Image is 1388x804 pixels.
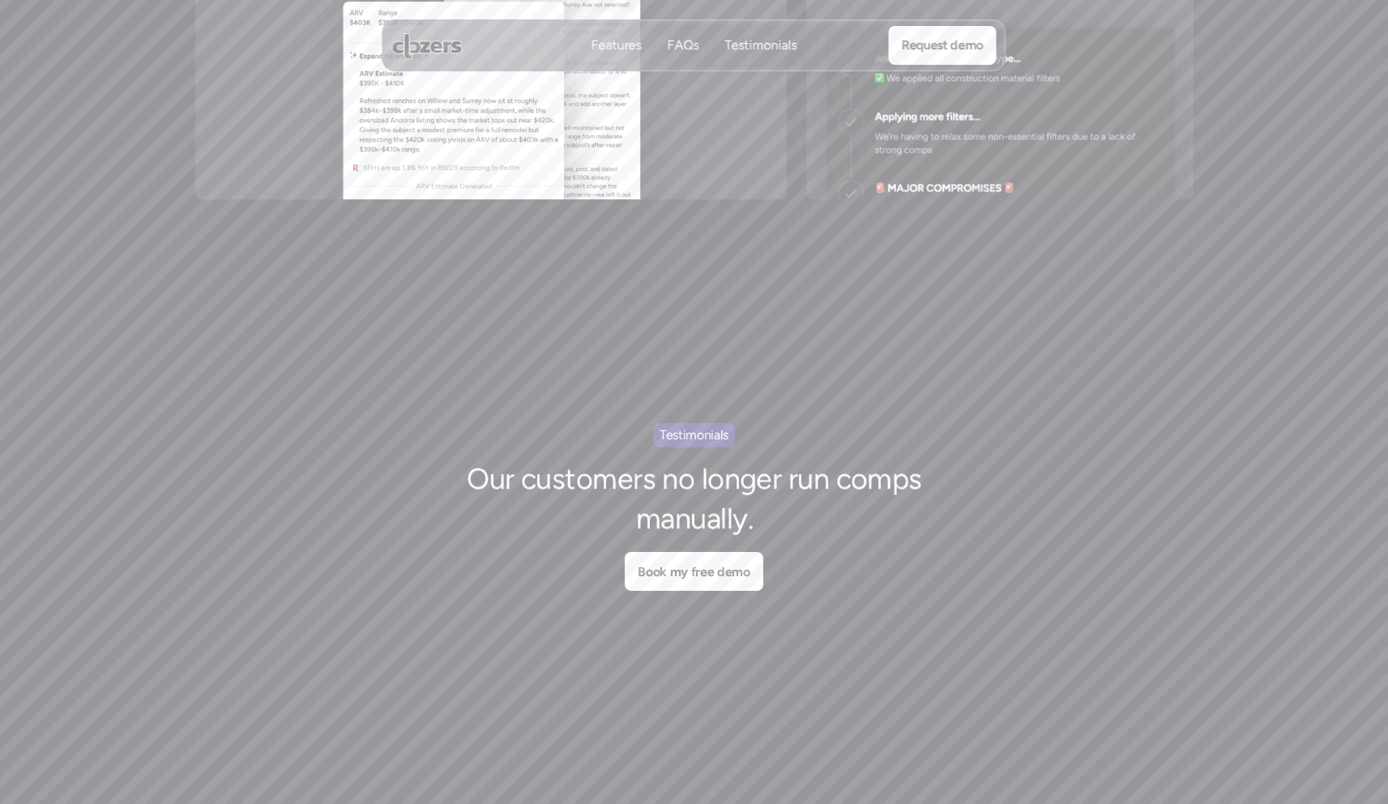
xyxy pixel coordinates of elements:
p: Request demo [901,35,983,56]
p: Book my free demo [638,562,750,583]
a: FAQsFAQs [668,36,699,55]
p: Features [592,54,642,72]
p: Testimonials [725,54,797,72]
p: Testimonials [660,425,728,446]
p: Features [592,36,642,54]
a: Book my free demo [625,552,763,591]
p: Testimonials [725,36,797,54]
h2: Our customers no longer run comps manually. [419,460,970,539]
a: Request demo [888,26,996,65]
p: FAQs [668,36,699,54]
a: FeaturesFeatures [592,36,642,55]
a: TestimonialsTestimonials [725,36,797,55]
